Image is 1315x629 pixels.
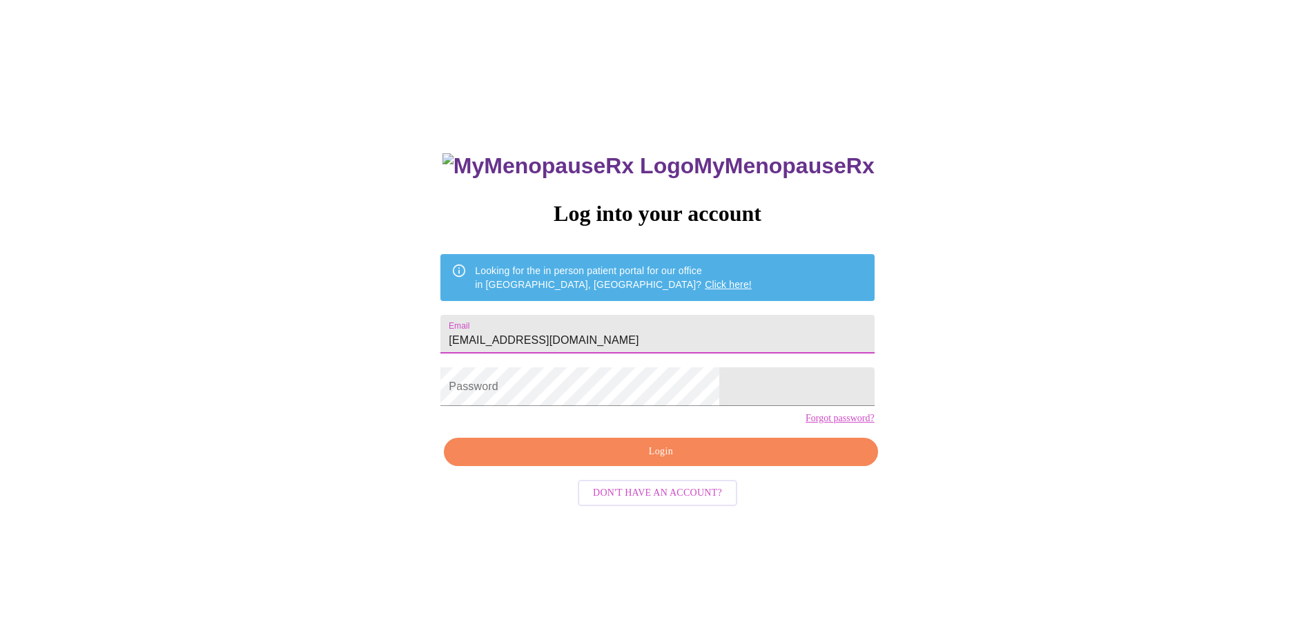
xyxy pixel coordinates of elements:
[442,153,694,179] img: MyMenopauseRx Logo
[593,485,722,502] span: Don't have an account?
[460,443,861,461] span: Login
[806,413,875,424] a: Forgot password?
[578,480,737,507] button: Don't have an account?
[442,153,875,179] h3: MyMenopauseRx
[440,201,874,226] h3: Log into your account
[574,486,741,498] a: Don't have an account?
[444,438,877,466] button: Login
[475,258,752,297] div: Looking for the in person patient portal for our office in [GEOGRAPHIC_DATA], [GEOGRAPHIC_DATA]?
[705,279,752,290] a: Click here!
